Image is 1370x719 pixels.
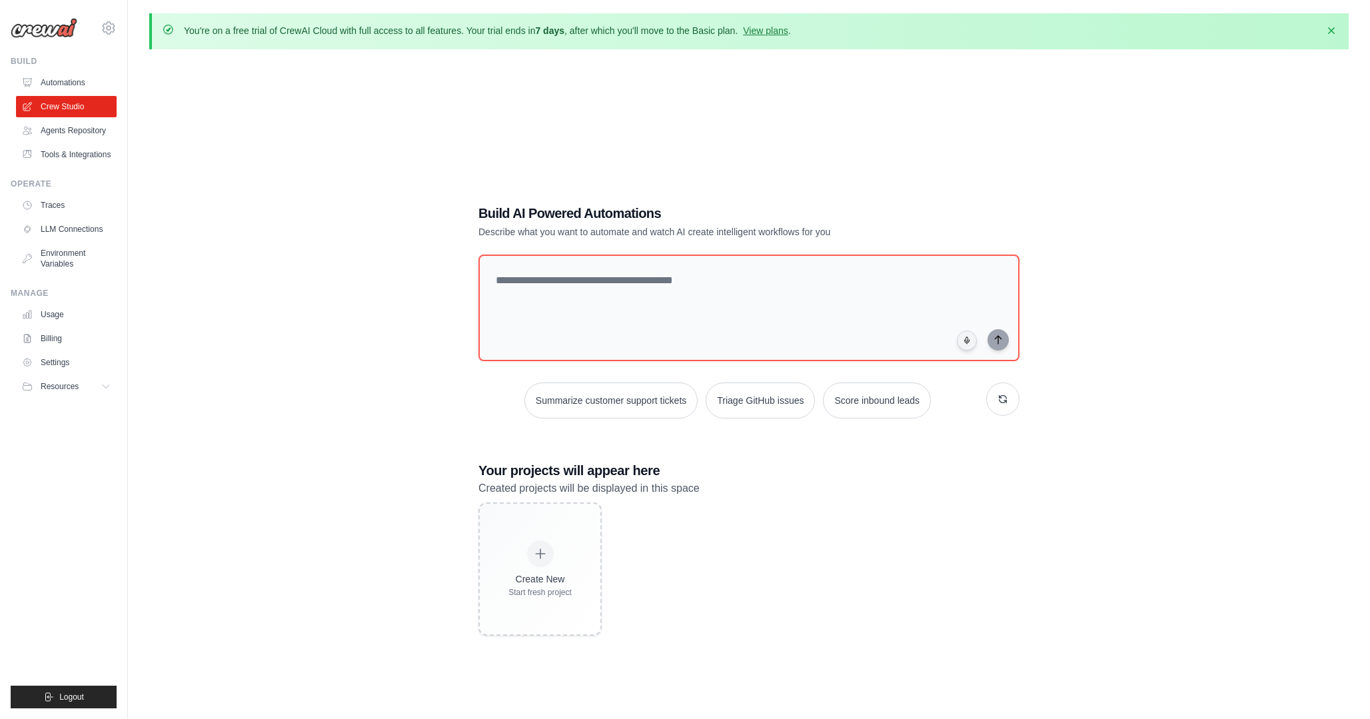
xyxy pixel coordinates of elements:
[508,572,572,586] div: Create New
[16,219,117,240] a: LLM Connections
[16,120,117,141] a: Agents Repository
[524,382,698,418] button: Summarize customer support tickets
[478,225,926,239] p: Describe what you want to automate and watch AI create intelligent workflows for you
[16,144,117,165] a: Tools & Integrations
[16,72,117,93] a: Automations
[11,288,117,299] div: Manage
[11,686,117,708] button: Logout
[706,382,815,418] button: Triage GitHub issues
[957,331,977,351] button: Click to speak your automation idea
[16,352,117,373] a: Settings
[16,195,117,216] a: Traces
[11,18,77,38] img: Logo
[986,382,1020,416] button: Get new suggestions
[535,25,564,36] strong: 7 days
[41,381,79,392] span: Resources
[508,587,572,598] div: Start fresh project
[478,204,926,223] h1: Build AI Powered Automations
[743,25,788,36] a: View plans
[184,24,791,37] p: You're on a free trial of CrewAI Cloud with full access to all features. Your trial ends in , aft...
[478,480,1020,497] p: Created projects will be displayed in this space
[11,179,117,189] div: Operate
[478,461,1020,480] h3: Your projects will appear here
[16,243,117,275] a: Environment Variables
[16,304,117,325] a: Usage
[823,382,931,418] button: Score inbound leads
[16,376,117,397] button: Resources
[16,96,117,117] a: Crew Studio
[16,328,117,349] a: Billing
[59,692,84,702] span: Logout
[11,56,117,67] div: Build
